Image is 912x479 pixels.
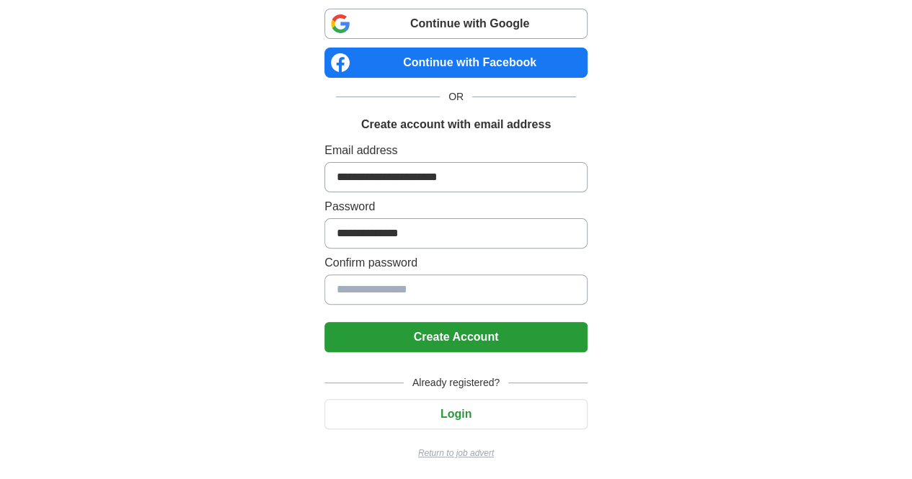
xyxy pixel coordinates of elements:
[324,9,588,39] a: Continue with Google
[324,447,588,460] a: Return to job advert
[324,322,588,352] button: Create Account
[324,142,588,159] label: Email address
[324,399,588,429] button: Login
[404,375,508,390] span: Already registered?
[440,89,472,104] span: OR
[324,48,588,78] a: Continue with Facebook
[361,116,551,133] h1: Create account with email address
[324,408,588,420] a: Login
[324,198,588,215] label: Password
[324,254,588,272] label: Confirm password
